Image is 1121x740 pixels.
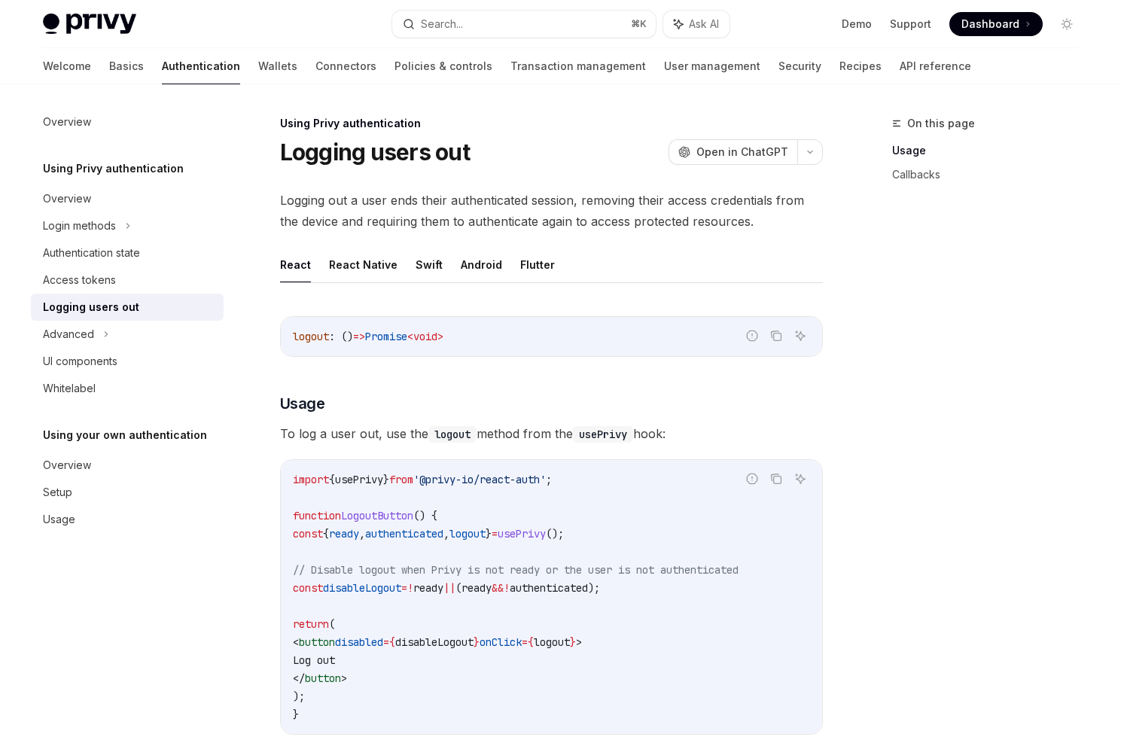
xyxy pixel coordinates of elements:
button: Flutter [520,247,555,282]
a: Overview [31,108,224,136]
span: Usage [280,393,325,414]
span: disableLogout [323,581,401,595]
span: ! [407,581,413,595]
span: ⌘ K [631,18,647,30]
span: Open in ChatGPT [696,145,788,160]
span: => [353,330,365,343]
span: : () [329,330,353,343]
div: Search... [421,15,463,33]
button: Toggle dark mode [1055,12,1079,36]
a: User management [664,48,760,84]
span: } [570,635,576,649]
span: button [305,671,341,685]
span: const [293,527,323,541]
span: ); [293,690,305,703]
span: ( [329,617,335,631]
button: Copy the contents from the code block [766,326,786,346]
span: disabled [335,635,383,649]
h1: Logging users out [280,139,470,166]
span: > [437,330,443,343]
span: ); [588,581,600,595]
span: > [576,635,582,649]
span: (); [546,527,564,541]
div: Usage [43,510,75,528]
a: Connectors [315,48,376,84]
span: logout [534,635,570,649]
span: ready [413,581,443,595]
span: && [492,581,504,595]
span: void [413,330,437,343]
span: Log out [293,653,335,667]
span: || [443,581,455,595]
span: return [293,617,329,631]
span: logout [449,527,486,541]
a: Overview [31,452,224,479]
h5: Using Privy authentication [43,160,184,178]
span: logout [293,330,329,343]
span: , [443,527,449,541]
span: } [486,527,492,541]
a: Authentication [162,48,240,84]
span: from [389,473,413,486]
a: Recipes [839,48,882,84]
span: </ [293,671,305,685]
a: Support [890,17,931,32]
span: // Disable logout when Privy is not ready or the user is not authenticated [293,563,739,577]
code: usePrivy [573,426,633,443]
span: ; [546,473,552,486]
span: authenticated [365,527,443,541]
span: authenticated [510,581,588,595]
a: Logging users out [31,294,224,321]
span: = [492,527,498,541]
span: Ask AI [689,17,719,32]
div: Overview [43,190,91,208]
span: } [474,635,480,649]
a: Callbacks [892,163,1091,187]
a: Usage [892,139,1091,163]
a: Dashboard [949,12,1043,36]
img: light logo [43,14,136,35]
h5: Using your own authentication [43,426,207,444]
button: Report incorrect code [742,326,762,346]
a: Overview [31,185,224,212]
div: Overview [43,456,91,474]
span: disableLogout [395,635,474,649]
button: Search...⌘K [392,11,656,38]
div: Overview [43,113,91,131]
a: UI components [31,348,224,375]
button: Report incorrect code [742,469,762,489]
div: Setup [43,483,72,501]
span: < [407,330,413,343]
span: = [383,635,389,649]
a: Authentication state [31,239,224,266]
span: LogoutButton [341,509,413,522]
div: UI components [43,352,117,370]
span: ready [461,581,492,595]
span: { [329,473,335,486]
span: const [293,581,323,595]
span: { [389,635,395,649]
span: function [293,509,341,522]
span: () { [413,509,437,522]
span: '@privy-io/react-auth' [413,473,546,486]
span: { [528,635,534,649]
button: Ask AI [790,469,810,489]
button: Android [461,247,502,282]
a: Welcome [43,48,91,84]
div: Access tokens [43,271,116,289]
div: Whitelabel [43,379,96,397]
span: onClick [480,635,522,649]
a: Basics [109,48,144,84]
span: To log a user out, use the method from the hook: [280,423,823,444]
button: Copy the contents from the code block [766,469,786,489]
a: Security [778,48,821,84]
span: Promise [365,330,407,343]
a: Access tokens [31,266,224,294]
div: Advanced [43,325,94,343]
span: ready [329,527,359,541]
div: Authentication state [43,244,140,262]
div: Login methods [43,217,116,235]
span: usePrivy [335,473,383,486]
span: On this page [907,114,975,132]
button: Ask AI [663,11,730,38]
